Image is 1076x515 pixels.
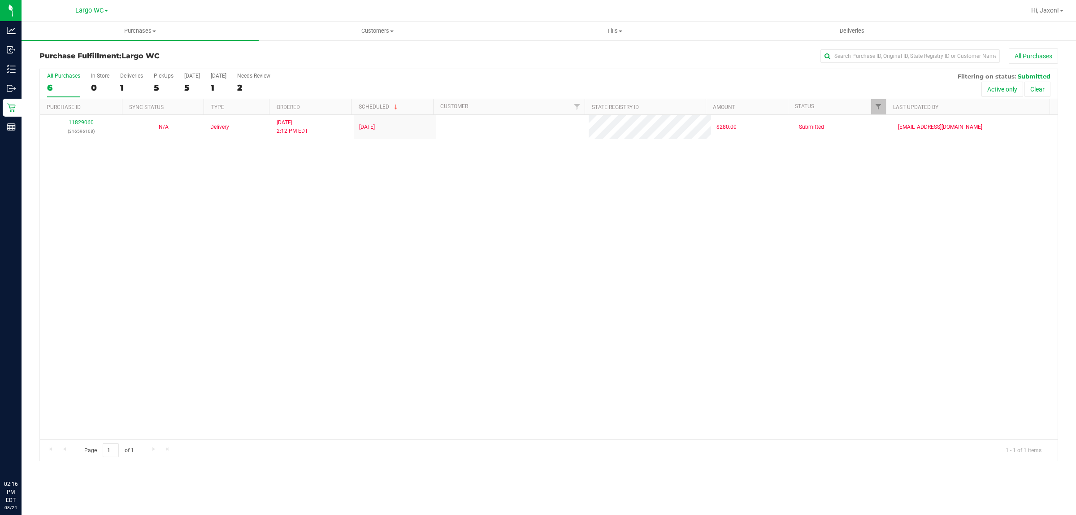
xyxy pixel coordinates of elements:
[958,73,1016,80] span: Filtering on status:
[69,119,94,126] a: 11829060
[592,104,639,110] a: State Registry ID
[496,27,733,35] span: Tills
[1031,7,1059,14] span: Hi, Jaxon!
[154,83,174,93] div: 5
[7,65,16,74] inline-svg: Inventory
[569,99,584,114] a: Filter
[277,118,308,135] span: [DATE] 2:12 PM EDT
[259,27,495,35] span: Customers
[277,104,300,110] a: Ordered
[77,443,141,457] span: Page of 1
[733,22,971,40] a: Deliveries
[120,83,143,93] div: 1
[211,104,224,110] a: Type
[39,52,379,60] h3: Purchase Fulfillment:
[159,123,169,131] button: N/A
[1018,73,1050,80] span: Submitted
[998,443,1049,457] span: 1 - 1 of 1 items
[871,99,886,114] a: Filter
[359,104,399,110] a: Scheduled
[7,122,16,131] inline-svg: Reports
[893,104,938,110] a: Last Updated By
[121,52,160,60] span: Largo WC
[75,7,104,14] span: Largo WC
[129,104,164,110] a: Sync Status
[103,443,119,457] input: 1
[4,504,17,511] p: 08/24
[981,82,1023,97] button: Active only
[4,480,17,504] p: 02:16 PM EDT
[22,27,259,35] span: Purchases
[22,22,259,40] a: Purchases
[799,123,824,131] span: Submitted
[496,22,733,40] a: Tills
[9,443,36,470] iframe: Resource center
[7,26,16,35] inline-svg: Analytics
[45,127,117,135] p: (316596108)
[1009,48,1058,64] button: All Purchases
[47,104,81,110] a: Purchase ID
[716,123,737,131] span: $280.00
[120,73,143,79] div: Deliveries
[154,73,174,79] div: PickUps
[184,83,200,93] div: 5
[259,22,496,40] a: Customers
[184,73,200,79] div: [DATE]
[440,103,468,109] a: Customer
[237,73,270,79] div: Needs Review
[47,73,80,79] div: All Purchases
[7,84,16,93] inline-svg: Outbound
[47,83,80,93] div: 6
[7,45,16,54] inline-svg: Inbound
[359,123,375,131] span: [DATE]
[91,83,109,93] div: 0
[898,123,982,131] span: [EMAIL_ADDRESS][DOMAIN_NAME]
[159,124,169,130] span: Not Applicable
[795,103,814,109] a: Status
[828,27,876,35] span: Deliveries
[713,104,735,110] a: Amount
[7,103,16,112] inline-svg: Retail
[237,83,270,93] div: 2
[820,49,1000,63] input: Search Purchase ID, Original ID, State Registry ID or Customer Name...
[91,73,109,79] div: In Store
[211,73,226,79] div: [DATE]
[1024,82,1050,97] button: Clear
[211,83,226,93] div: 1
[210,123,229,131] span: Delivery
